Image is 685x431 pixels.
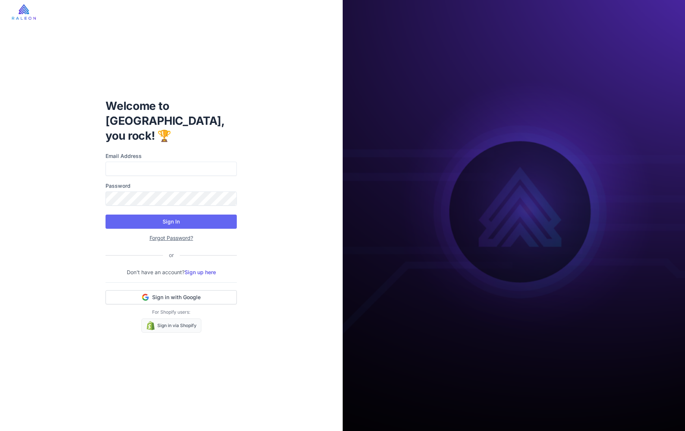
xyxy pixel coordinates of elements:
label: Password [106,182,237,190]
label: Email Address [106,152,237,160]
a: Sign in via Shopify [141,319,201,333]
p: Don't have an account? [106,268,237,276]
a: Sign up here [185,269,216,275]
button: Sign in with Google [106,290,237,304]
div: or [163,251,180,259]
span: Sign in with Google [152,294,201,301]
p: For Shopify users: [106,309,237,316]
button: Sign In [106,215,237,229]
a: Forgot Password? [150,235,193,241]
h1: Welcome to [GEOGRAPHIC_DATA], you rock! 🏆 [106,98,237,143]
img: raleon-logo-whitebg.9aac0268.jpg [12,4,36,20]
